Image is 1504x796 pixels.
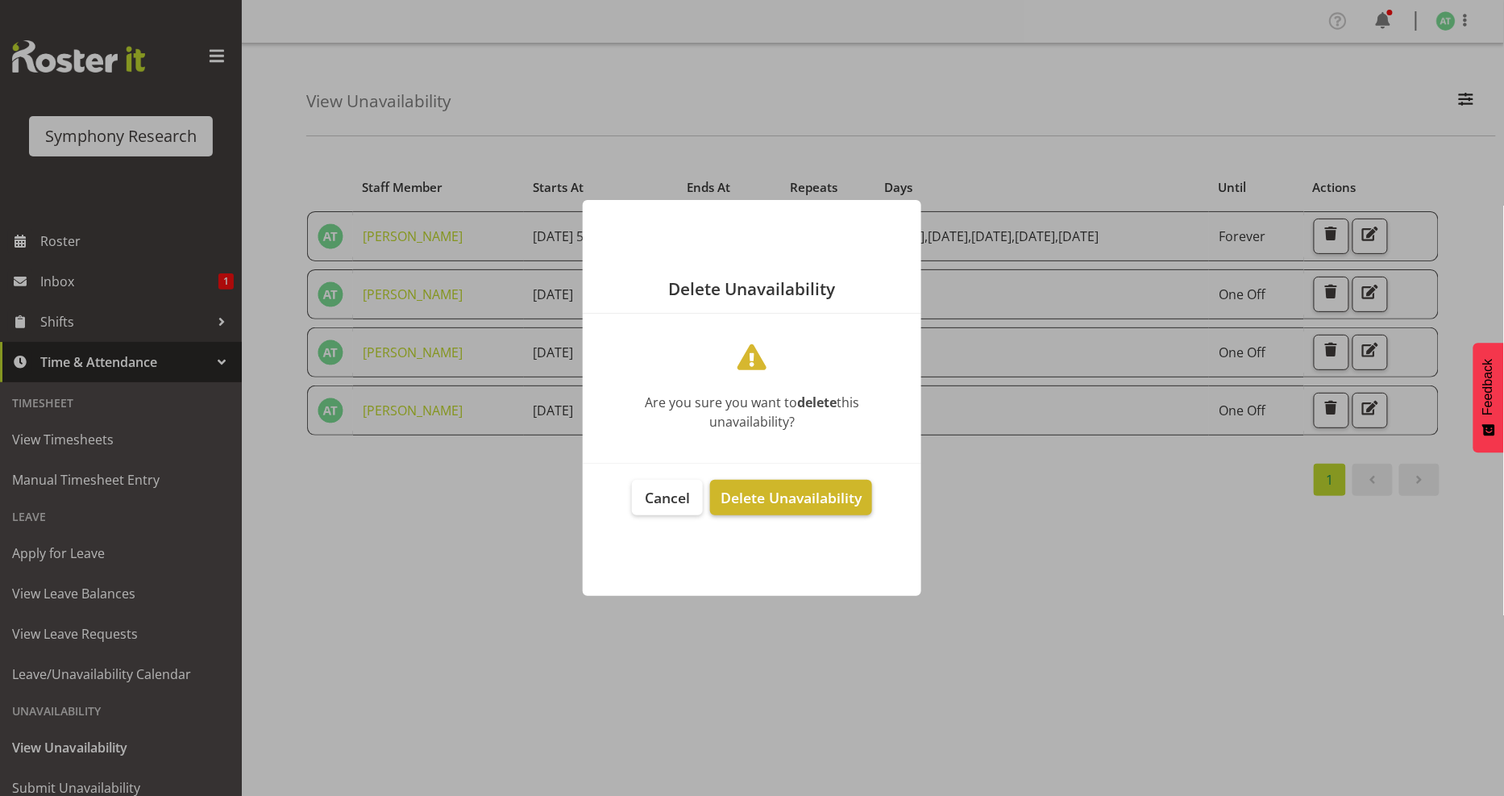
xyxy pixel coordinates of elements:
span: Feedback [1481,359,1496,415]
span: Cancel [645,488,690,507]
button: Delete Unavailability [710,480,872,515]
b: delete [797,394,837,411]
button: Feedback - Show survey [1473,343,1504,452]
span: Delete Unavailability [721,488,862,507]
button: Cancel [632,480,703,515]
div: Are you sure you want to this unavailability? [607,393,897,431]
p: Delete Unavailability [599,281,905,298]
